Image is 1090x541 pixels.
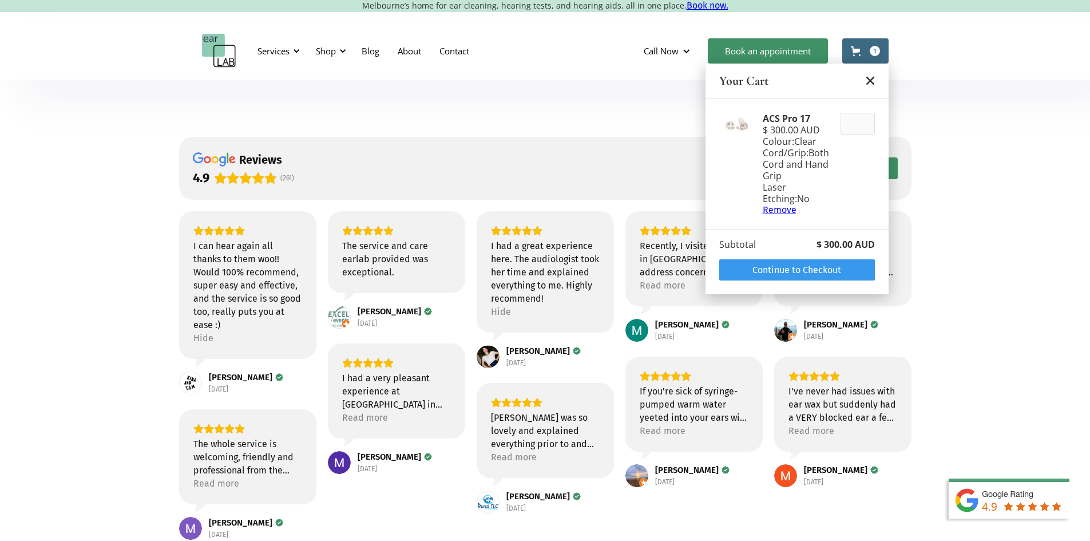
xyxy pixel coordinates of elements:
[275,519,283,527] div: Verified Customer
[257,45,290,57] div: Services
[804,477,823,487] div: [DATE]
[477,345,500,368] a: View on Google
[477,491,500,514] img: Laura Johnson
[719,73,768,89] h4: Your Cart
[352,34,389,68] a: Blog
[316,45,336,57] div: Shop
[774,319,797,342] img: Aaron Harrison
[644,45,679,57] div: Call Now
[774,464,797,487] img: Madelaine King
[655,319,730,330] a: Review by Monica
[640,371,748,381] div: Rating: 5.0 out of 5
[866,76,875,85] a: Close cart
[708,38,828,64] a: Book an appointment
[358,452,421,462] span: [PERSON_NAME]
[640,424,685,437] div: Read more
[788,371,897,381] div: Rating: 5.0 out of 5
[774,319,797,342] a: View on Google
[477,491,500,514] a: View on Google
[358,319,377,328] div: [DATE]
[342,226,451,236] div: Rating: 5.0 out of 5
[625,319,648,342] a: View on Google
[506,346,581,356] a: Review by Lauren Speer
[788,424,834,437] div: Read more
[342,239,451,279] div: The service and care earlab provided was exceptional.
[870,46,880,56] div: 1
[209,530,228,539] div: [DATE]
[193,239,302,331] div: I can hear again all thanks to them woo!! Would 100% recommend, super easy and effective, and the...
[209,518,272,528] span: [PERSON_NAME]
[209,372,272,382] span: [PERSON_NAME]
[193,424,302,434] div: Rating: 5.0 out of 5
[424,307,432,315] div: Verified Customer
[328,306,351,329] a: View on Google
[763,135,792,148] span: Colour
[806,147,808,159] span: :
[625,464,648,487] img: Aeryn Leigh
[491,239,600,305] div: I had a great experience here. The audiologist took her time and explained everything to me. High...
[763,113,831,124] div: ACS Pro 17
[179,372,202,394] a: View on Google
[640,239,748,279] div: Recently, I visited EarLab in [GEOGRAPHIC_DATA] to address concerns about a blocked right ear. Th...
[763,124,831,136] div: $ 300.00 AUD
[635,34,702,68] div: Call Now
[804,319,878,330] a: Review by Aaron Harrison
[625,319,648,342] img: Monica
[358,452,432,462] a: Review by Maree Petrie
[640,226,748,236] div: Rating: 5.0 out of 5
[816,239,875,250] div: $ 300.00 AUD
[870,321,878,329] div: Verified Customer
[774,464,797,487] a: View on Google
[763,147,829,182] span: Both Cord and Hand Grip
[655,465,719,475] span: [PERSON_NAME]
[193,477,239,490] div: Read more
[655,319,719,330] span: [PERSON_NAME]
[719,239,756,250] div: Subtotal
[506,346,570,356] span: [PERSON_NAME]
[506,504,526,513] div: [DATE]
[209,372,283,382] a: Review by Kina Tam
[792,135,794,148] span: :
[804,465,867,475] span: [PERSON_NAME]
[358,464,377,473] div: [DATE]
[477,345,500,368] img: Lauren Speer
[209,518,283,528] a: Review by Maree Pardy
[328,306,351,329] img: Mark Edwards
[309,34,350,68] div: Shop
[763,204,831,215] div: Remove
[491,397,600,408] div: Rating: 5.0 out of 5
[491,411,600,451] div: [PERSON_NAME] was so lovely and explained everything prior to and during the procedure. Can highl...
[193,170,277,186] div: Rating: 4.9 out of 5
[804,332,823,341] div: [DATE]
[491,451,537,464] div: Read more
[722,466,730,474] div: Verified Customer
[573,347,581,355] div: Verified Customer
[358,306,432,317] a: Review by Mark Edwards
[275,373,283,381] div: Verified Customer
[788,385,897,424] div: I've never had issues with ear wax but suddenly had a VERY blocked ear a few days ago, so this wa...
[389,34,430,68] a: About
[795,192,797,205] span: :
[280,174,294,182] span: (261)
[506,358,526,368] div: [DATE]
[209,385,228,394] div: [DATE]
[251,34,303,68] div: Services
[804,319,867,330] span: [PERSON_NAME]
[193,331,213,345] div: Hide
[722,321,730,329] div: Verified Customer
[640,385,748,424] div: If you're sick of syringe-pumped warm water yeeted into your ears with varying degrees of wax rem...
[179,517,202,540] img: Maree Pardy
[763,181,795,205] span: Laser Etching
[358,306,421,317] span: [PERSON_NAME]
[506,491,581,501] a: Review by Laura Johnson
[430,34,478,68] a: Contact
[179,372,202,394] img: Kina Tam
[655,477,675,487] div: [DATE]
[842,38,889,64] a: Open cart containing 1 items
[794,135,816,148] span: Clear
[763,204,831,215] a: Remove item from cart
[797,192,810,205] span: No
[179,517,202,540] a: View on Google
[804,465,878,475] a: Review by Madelaine King
[640,279,685,292] div: Read more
